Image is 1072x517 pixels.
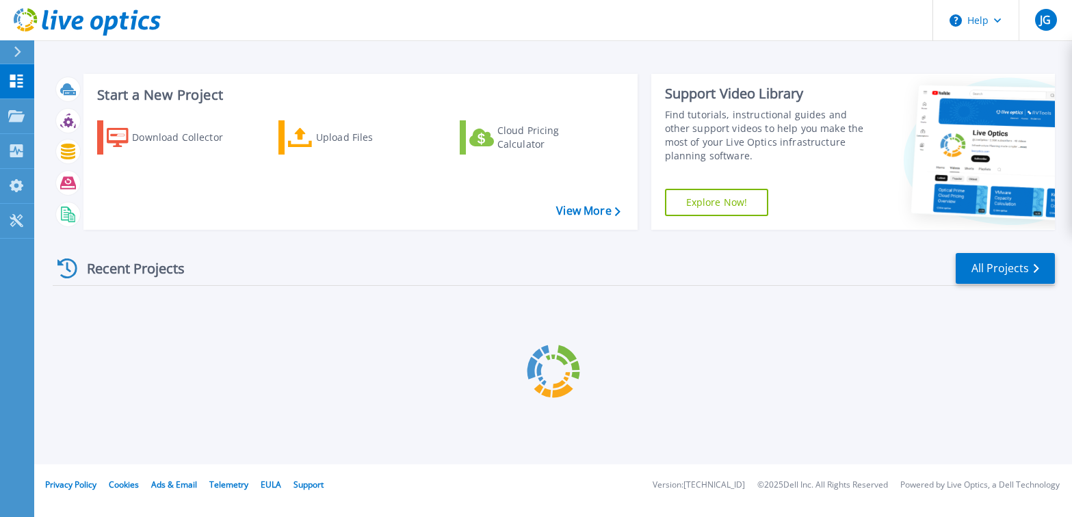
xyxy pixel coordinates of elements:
[53,252,203,285] div: Recent Projects
[97,88,620,103] h3: Start a New Project
[757,481,888,490] li: © 2025 Dell Inc. All Rights Reserved
[132,124,241,151] div: Download Collector
[261,479,281,490] a: EULA
[97,120,250,155] a: Download Collector
[460,120,612,155] a: Cloud Pricing Calculator
[956,253,1055,284] a: All Projects
[653,481,745,490] li: Version: [TECHNICAL_ID]
[45,479,96,490] a: Privacy Policy
[665,189,769,216] a: Explore Now!
[1040,14,1051,25] span: JG
[556,204,620,217] a: View More
[900,481,1060,490] li: Powered by Live Optics, a Dell Technology
[316,124,426,151] div: Upload Files
[665,85,868,103] div: Support Video Library
[278,120,431,155] a: Upload Files
[497,124,607,151] div: Cloud Pricing Calculator
[109,479,139,490] a: Cookies
[209,479,248,490] a: Telemetry
[665,108,868,163] div: Find tutorials, instructional guides and other support videos to help you make the most of your L...
[293,479,324,490] a: Support
[151,479,197,490] a: Ads & Email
